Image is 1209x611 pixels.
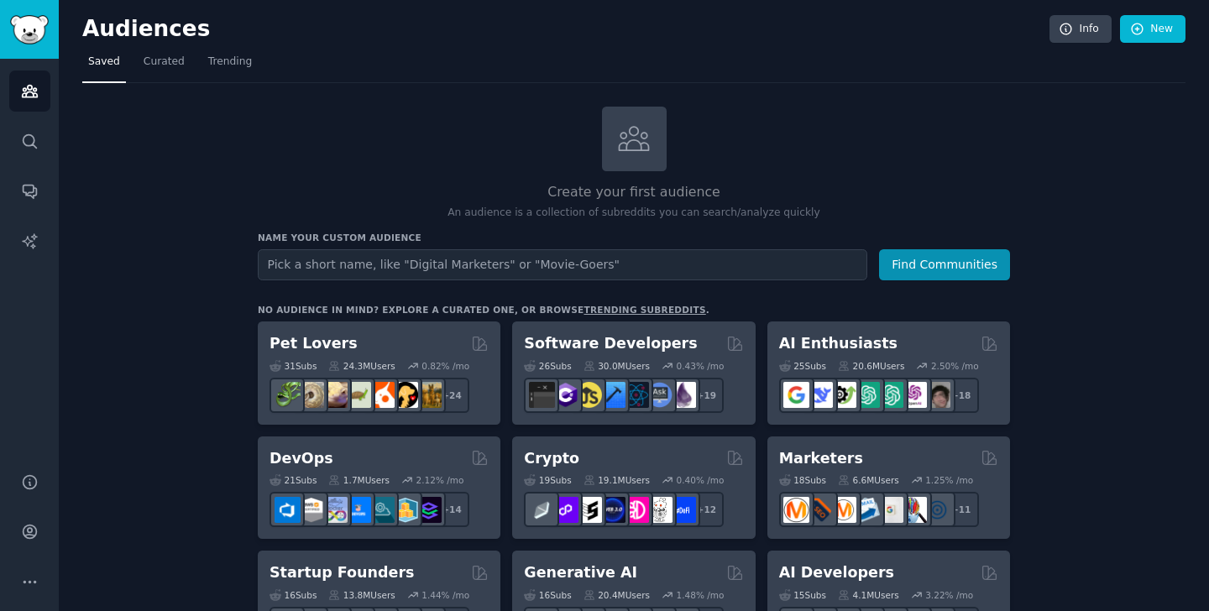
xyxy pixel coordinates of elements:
[838,474,899,486] div: 6.6M Users
[345,497,371,523] img: DevOpsLinks
[270,333,358,354] h2: Pet Lovers
[322,497,348,523] img: Docker_DevOps
[830,497,856,523] img: AskMarketing
[144,55,185,70] span: Curated
[924,497,950,523] img: OnlineMarketing
[524,360,571,372] div: 26 Sub s
[369,382,395,408] img: cockatiel
[838,360,904,372] div: 20.6M Users
[677,589,725,601] div: 1.48 % /mo
[392,382,418,408] img: PetAdvice
[931,360,979,372] div: 2.50 % /mo
[623,382,649,408] img: reactnative
[576,497,602,523] img: ethstaker
[529,382,555,408] img: software
[202,49,258,83] a: Trending
[779,448,863,469] h2: Marketers
[838,589,899,601] div: 4.1M Users
[584,305,705,315] a: trending subreddits
[345,382,371,408] img: turtle
[552,382,578,408] img: csharp
[584,474,650,486] div: 19.1M Users
[807,382,833,408] img: DeepSeek
[599,382,625,408] img: iOSProgramming
[208,55,252,70] span: Trending
[328,589,395,601] div: 13.8M Users
[688,492,724,527] div: + 12
[524,474,571,486] div: 19 Sub s
[854,382,880,408] img: chatgpt_promptDesign
[830,382,856,408] img: AItoolsCatalog
[275,382,301,408] img: herpetology
[416,497,442,523] img: PlatformEngineers
[10,15,49,44] img: GummySearch logo
[88,55,120,70] span: Saved
[416,474,464,486] div: 2.12 % /mo
[392,497,418,523] img: aws_cdk
[434,378,469,413] div: + 24
[925,589,973,601] div: 3.22 % /mo
[901,382,927,408] img: OpenAIDev
[877,382,903,408] img: chatgpt_prompts_
[82,49,126,83] a: Saved
[779,360,826,372] div: 25 Sub s
[877,497,903,523] img: googleads
[270,474,317,486] div: 21 Sub s
[524,333,697,354] h2: Software Developers
[322,382,348,408] img: leopardgeckos
[552,497,578,523] img: 0xPolygon
[416,382,442,408] img: dogbreed
[779,562,894,583] h2: AI Developers
[944,378,979,413] div: + 18
[925,474,973,486] div: 1.25 % /mo
[138,49,191,83] a: Curated
[270,448,333,469] h2: DevOps
[82,16,1049,43] h2: Audiences
[783,382,809,408] img: GoogleGeminiAI
[524,562,637,583] h2: Generative AI
[258,206,1010,221] p: An audience is a collection of subreddits you can search/analyze quickly
[924,382,950,408] img: ArtificalIntelligence
[584,589,650,601] div: 20.4M Users
[524,589,571,601] div: 16 Sub s
[599,497,625,523] img: web3
[646,382,673,408] img: AskComputerScience
[783,497,809,523] img: content_marketing
[258,304,709,316] div: No audience in mind? Explore a curated one, or browse .
[807,497,833,523] img: bigseo
[270,589,317,601] div: 16 Sub s
[854,497,880,523] img: Emailmarketing
[879,249,1010,280] button: Find Communities
[258,182,1010,203] h2: Create your first audience
[524,448,579,469] h2: Crypto
[270,562,414,583] h2: Startup Founders
[670,382,696,408] img: elixir
[275,497,301,523] img: azuredevops
[1120,15,1185,44] a: New
[298,382,324,408] img: ballpython
[584,360,650,372] div: 30.0M Users
[298,497,324,523] img: AWS_Certified_Experts
[646,497,673,523] img: CryptoNews
[901,497,927,523] img: MarketingResearch
[258,249,867,280] input: Pick a short name, like "Digital Marketers" or "Movie-Goers"
[670,497,696,523] img: defi_
[677,474,725,486] div: 0.40 % /mo
[369,497,395,523] img: platformengineering
[421,589,469,601] div: 1.44 % /mo
[328,474,390,486] div: 1.7M Users
[258,232,1010,243] h3: Name your custom audience
[421,360,469,372] div: 0.82 % /mo
[328,360,395,372] div: 24.3M Users
[529,497,555,523] img: ethfinance
[677,360,725,372] div: 0.43 % /mo
[623,497,649,523] img: defiblockchain
[270,360,317,372] div: 31 Sub s
[779,333,898,354] h2: AI Enthusiasts
[1049,15,1112,44] a: Info
[434,492,469,527] div: + 14
[688,378,724,413] div: + 19
[779,474,826,486] div: 18 Sub s
[779,589,826,601] div: 15 Sub s
[576,382,602,408] img: learnjavascript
